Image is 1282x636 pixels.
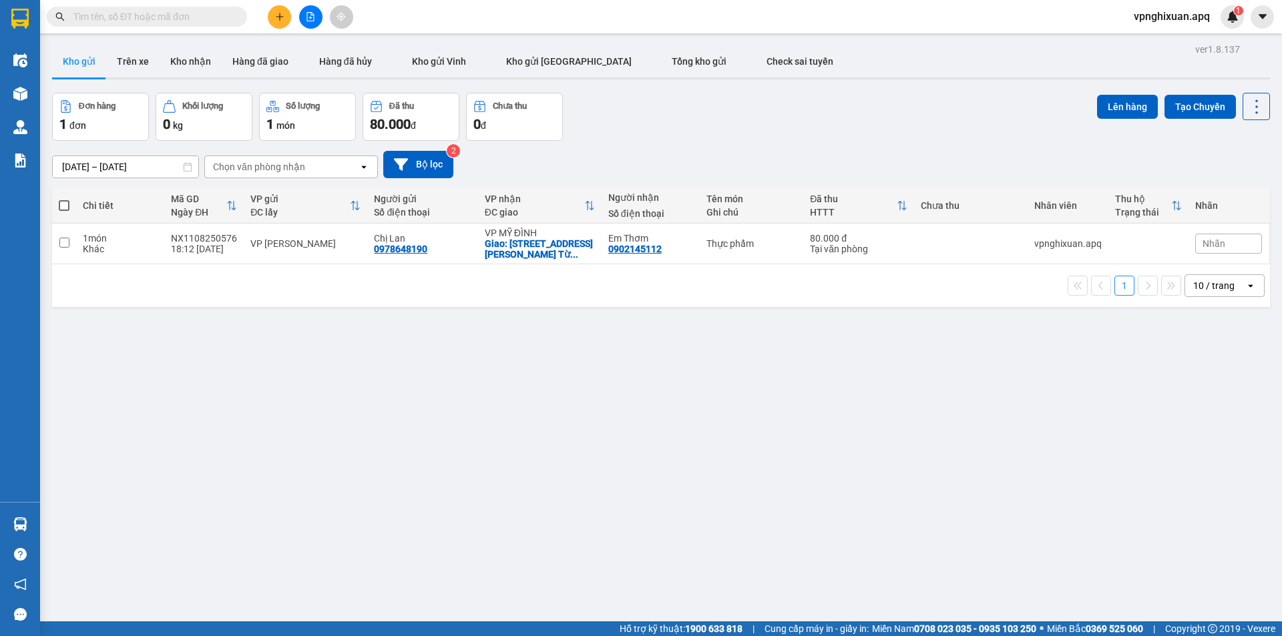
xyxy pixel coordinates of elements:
div: VP gửi [250,194,350,204]
th: Toggle SortBy [478,188,602,224]
span: Tổng kho gửi [672,56,726,67]
div: Số điện thoại [374,207,471,218]
span: ⚪️ [1040,626,1044,631]
div: Giao: Số 29, Ngõ 8, Lê Quang Đạo, Nam Từ Liêm, HN [485,238,595,260]
strong: 0708 023 035 - 0935 103 250 [914,623,1036,634]
div: Chưa thu [493,101,527,111]
div: vpnghixuan.apq [1034,238,1102,249]
div: Tại văn phòng [810,244,907,254]
div: Chi tiết [83,200,158,211]
span: đ [411,120,416,131]
button: Trên xe [106,45,160,77]
div: VP MỸ ĐÌNH [485,228,595,238]
div: Đã thu [389,101,414,111]
button: Lên hàng [1097,95,1158,119]
span: Kho gửi Vinh [412,56,466,67]
button: Số lượng1món [259,93,356,141]
img: solution-icon [13,153,27,168]
span: plus [275,12,284,21]
div: Nhân viên [1034,200,1102,211]
div: Thu hộ [1115,194,1171,204]
span: message [14,608,27,621]
div: Đơn hàng [79,101,116,111]
img: warehouse-icon [13,53,27,67]
div: Chọn văn phòng nhận [213,160,305,174]
span: đ [481,120,486,131]
button: 1 [1114,276,1134,296]
span: Check sai tuyến [767,56,833,67]
span: Hỗ trợ kỹ thuật: [620,621,742,636]
div: Thực phẩm [706,238,797,249]
div: Ghi chú [706,207,797,218]
button: Hàng đã giao [222,45,299,77]
button: caret-down [1251,5,1274,29]
span: Miền Nam [872,621,1036,636]
span: Hàng đã hủy [319,56,372,67]
th: Toggle SortBy [244,188,367,224]
span: kg [173,120,183,131]
svg: open [359,162,369,172]
span: search [55,12,65,21]
span: 1 [59,116,67,132]
button: plus [268,5,291,29]
div: 80.000 đ [810,233,907,244]
div: HTTT [810,207,896,218]
button: Bộ lọc [383,151,453,178]
div: Mã GD [171,194,226,204]
div: 1 món [83,233,158,244]
strong: 0369 525 060 [1086,623,1143,634]
span: file-add [306,12,315,21]
div: 0978648190 [374,244,427,254]
span: | [1153,621,1155,636]
img: icon-new-feature [1227,11,1239,23]
span: notification [14,578,27,591]
input: Tìm tên, số ĐT hoặc mã đơn [73,9,231,24]
button: Tạo Chuyến [1164,95,1236,119]
button: Chưa thu0đ [466,93,563,141]
div: Nhãn [1195,200,1262,211]
button: Kho nhận [160,45,222,77]
img: warehouse-icon [13,120,27,134]
strong: 1900 633 818 [685,623,742,634]
th: Toggle SortBy [164,188,244,224]
div: Chưa thu [921,200,1021,211]
span: Nhãn [1203,238,1225,249]
div: ĐC lấy [250,207,350,218]
span: vpnghixuan.apq [1123,8,1221,25]
div: 0902145112 [608,244,662,254]
sup: 1 [1234,6,1243,15]
span: Miền Bắc [1047,621,1143,636]
span: món [276,120,295,131]
button: aim [330,5,353,29]
div: Khối lượng [182,101,223,111]
span: 0 [473,116,481,132]
input: Select a date range. [53,156,198,178]
div: Người gửi [374,194,471,204]
div: Chị Lan [374,233,471,244]
div: NX1108250576 [171,233,237,244]
div: Số lượng [286,101,320,111]
span: 80.000 [370,116,411,132]
span: caret-down [1257,11,1269,23]
button: Kho gửi [52,45,106,77]
span: question-circle [14,548,27,561]
img: logo-vxr [11,9,29,29]
button: Đã thu80.000đ [363,93,459,141]
sup: 2 [447,144,460,157]
span: copyright [1208,624,1217,633]
div: Số điện thoại [608,208,693,219]
div: Ngày ĐH [171,207,226,218]
div: VP nhận [485,194,584,204]
div: Trạng thái [1115,207,1171,218]
th: Toggle SortBy [803,188,913,224]
div: VP [PERSON_NAME] [250,238,361,249]
div: ver 1.8.137 [1195,42,1240,57]
div: Tên món [706,194,797,204]
span: aim [337,12,346,21]
div: Người nhận [608,192,693,203]
button: Đơn hàng1đơn [52,93,149,141]
span: Cung cấp máy in - giấy in: [765,621,869,636]
span: ... [570,249,578,260]
div: Khác [83,244,158,254]
div: Đã thu [810,194,896,204]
